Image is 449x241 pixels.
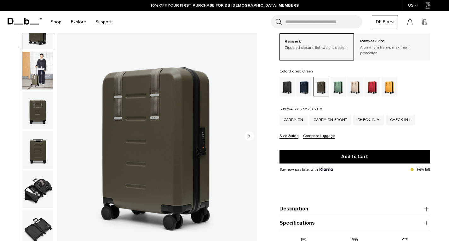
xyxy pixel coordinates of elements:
[279,150,430,164] button: Add to Cart
[372,15,398,28] a: Db Black
[151,3,299,8] a: 10% OFF YOUR FIRST PURCHASE FOR DB [DEMOGRAPHIC_DATA] MEMBERS
[279,167,333,172] span: Buy now pay later with
[95,11,112,33] a: Support
[46,11,116,33] nav: Main Navigation
[22,51,53,89] button: Ramverk Carry-on Forest Green
[51,11,61,33] a: Shop
[331,77,346,96] a: Green Ray
[22,131,53,169] img: Ramverk Carry-on Forest Green
[309,115,352,125] a: Carry-on Front
[22,170,53,208] img: Ramverk Carry-on Forest Green
[417,167,430,172] p: Few left
[279,69,313,73] legend: Color:
[245,131,254,142] button: Next slide
[314,77,329,96] a: Forest Green
[22,91,53,129] img: Ramverk Carry-on Forest Green
[353,115,384,125] a: Check-in M
[285,45,349,50] p: Zippered closure, lightweight design.
[360,44,425,56] p: Aluminium frame, maximum protection.
[279,77,295,96] a: Black Out
[386,115,416,125] a: Check-in L
[290,69,313,73] span: Forest Green
[279,205,430,213] button: Description
[296,77,312,96] a: Blue Hour
[285,38,349,45] p: Ramverk
[348,77,363,96] a: Fogbow Beige
[279,107,323,111] legend: Size:
[71,11,86,33] a: Explore
[319,168,333,171] img: {"height" => 20, "alt" => "Klarna"}
[360,38,425,44] p: Ramverk Pro
[355,33,430,60] a: Ramverk Pro Aluminium frame, maximum protection.
[365,77,380,96] a: Sprite Lightning Red
[288,107,323,111] span: 54.5 x 37 x 20.5 CM
[279,134,298,139] button: Size Guide
[279,219,430,227] button: Specifications
[22,170,53,209] button: Ramverk Carry-on Forest Green
[279,115,308,125] a: Carry-on
[22,51,53,89] img: Ramverk Carry-on Forest Green
[303,134,335,139] button: Compare Luggage
[382,77,397,96] a: Parhelion Orange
